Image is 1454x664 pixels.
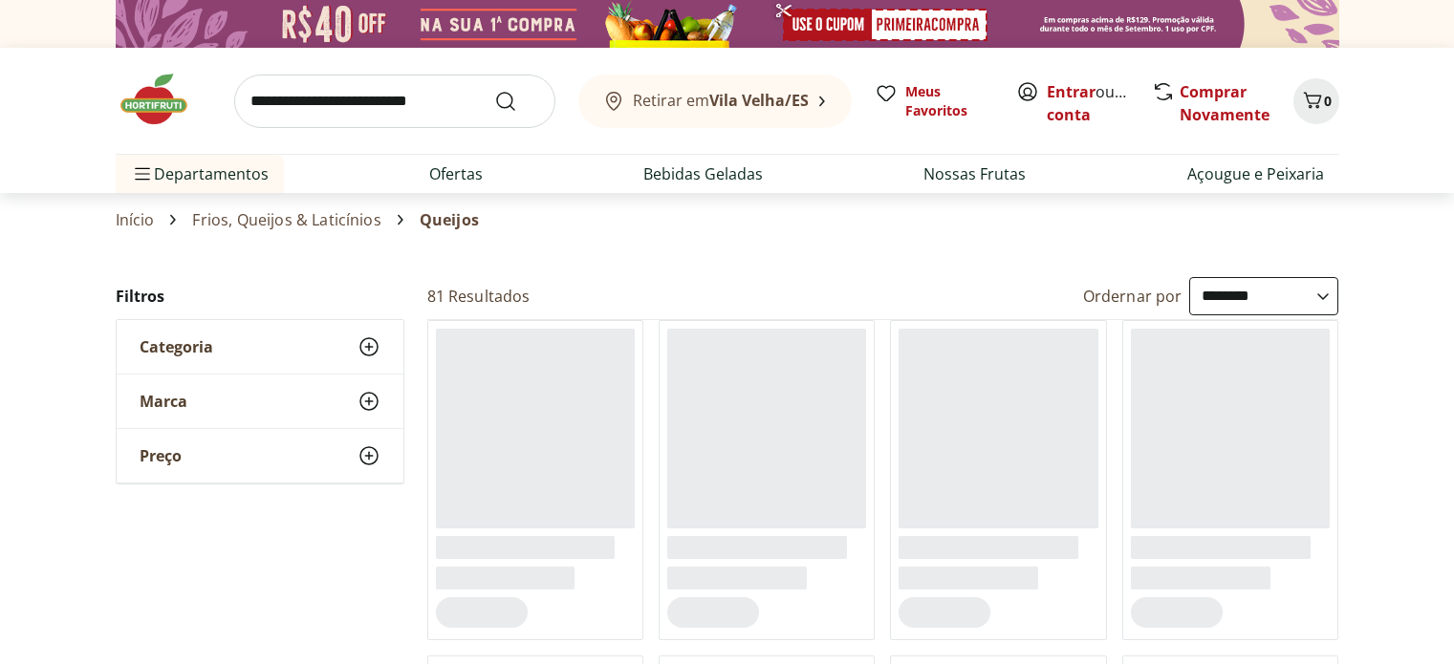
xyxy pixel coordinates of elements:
[116,211,155,228] a: Início
[140,446,182,465] span: Preço
[1047,81,1152,125] a: Criar conta
[709,90,809,111] b: Vila Velha/ES
[1180,81,1270,125] a: Comprar Novamente
[643,162,763,185] a: Bebidas Geladas
[117,320,403,374] button: Categoria
[427,286,531,307] h2: 81 Resultados
[905,82,993,120] span: Meus Favoritos
[1047,80,1132,126] span: ou
[578,75,852,128] button: Retirar emVila Velha/ES
[117,429,403,482] button: Preço
[420,211,479,228] span: Queijos
[131,151,269,197] span: Departamentos
[140,337,213,356] span: Categoria
[116,71,211,128] img: Hortifruti
[923,162,1026,185] a: Nossas Frutas
[234,75,555,128] input: search
[1293,78,1339,124] button: Carrinho
[429,162,483,185] a: Ofertas
[1047,81,1096,102] a: Entrar
[117,375,403,428] button: Marca
[633,92,809,109] span: Retirar em
[1083,286,1183,307] label: Ordernar por
[1324,92,1332,110] span: 0
[116,277,404,315] h2: Filtros
[131,151,154,197] button: Menu
[1187,162,1324,185] a: Açougue e Peixaria
[140,392,187,411] span: Marca
[192,211,380,228] a: Frios, Queijos & Laticínios
[494,90,540,113] button: Submit Search
[875,82,993,120] a: Meus Favoritos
